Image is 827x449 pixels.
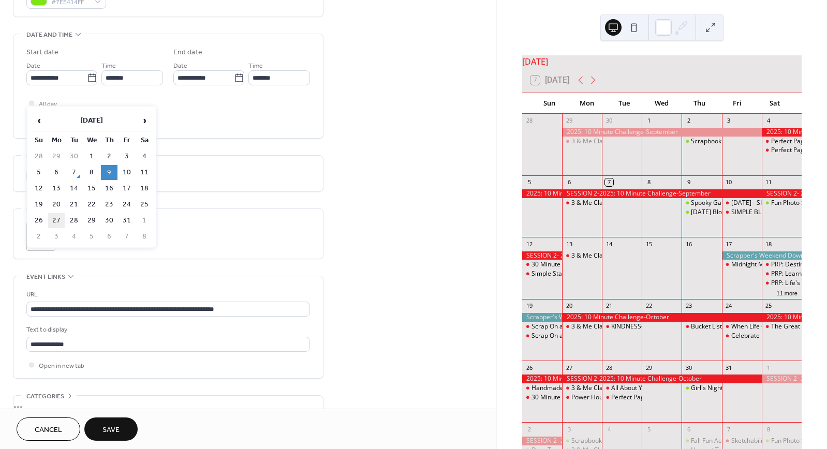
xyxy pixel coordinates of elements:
[762,313,802,322] div: 2025: 10 Minute Challenge-October
[119,181,135,196] td: 17
[525,364,533,371] div: 26
[525,178,533,186] div: 5
[48,149,65,164] td: 29
[173,47,202,58] div: End date
[756,93,793,114] div: Sat
[119,165,135,180] td: 10
[525,117,533,125] div: 28
[531,270,588,278] div: Simple Starters 101
[685,302,692,310] div: 23
[531,260,587,269] div: 30 Minute Sessions
[682,322,721,331] div: Bucket List Moments Class
[568,93,606,114] div: Mon
[562,322,602,331] div: 3 & Me Class Club
[605,178,613,186] div: 7
[31,165,47,180] td: 5
[522,322,562,331] div: Scrap On a Dime: PUMPKIN SPICE EDITION
[13,396,323,417] div: •••
[722,260,762,269] div: Midnight Madness
[26,272,65,282] span: Event links
[685,425,692,433] div: 6
[562,199,602,207] div: 3 & Me Class Club
[522,260,562,269] div: 30 Minute Sessions
[562,375,762,383] div: SESSION 2-2025: 10 Minute Challenge-October
[26,324,308,335] div: Text to display
[136,133,153,148] th: Sa
[26,151,81,162] span: Recurring event
[682,137,721,146] div: Scrapbooking 101
[562,189,762,198] div: SESSION 2-2025: 10 Minute Challenge-September
[66,133,82,148] th: Tu
[645,178,653,186] div: 8
[31,229,47,244] td: 2
[522,251,562,260] div: SESSION 2- 2025: 10 Minute Challenge-September
[66,181,82,196] td: 14
[83,133,100,148] th: We
[731,199,820,207] div: [DATE] - SIMPLE 6 PACK CLASS
[48,213,65,228] td: 27
[685,364,692,371] div: 30
[762,375,802,383] div: SESSION 2- 2025: 10 Minute Challenge-October
[605,240,613,248] div: 14
[136,229,153,244] td: 8
[119,149,135,164] td: 3
[101,133,117,148] th: Th
[136,149,153,164] td: 4
[66,229,82,244] td: 4
[119,213,135,228] td: 31
[31,149,47,164] td: 28
[722,437,762,445] div: Sketchabilities CROP Event
[725,240,733,248] div: 17
[565,178,573,186] div: 6
[26,204,67,215] span: Event image
[762,322,802,331] div: The Great American Scrapbook Challenge
[531,322,655,331] div: Scrap On a Dime: PUMPKIN SPICE EDITION
[84,417,138,441] button: Save
[66,149,82,164] td: 30
[765,240,773,248] div: 18
[691,437,759,445] div: Fall Fun Accordion Book
[119,197,135,212] td: 24
[725,302,733,310] div: 24
[762,270,802,278] div: PRP: Learning In Life
[48,181,65,196] td: 13
[611,393,711,402] div: Perfect Pages RE-Imagined Class 4
[645,425,653,433] div: 5
[39,361,84,371] span: Open in new tab
[602,384,642,393] div: All About You Class
[571,437,614,445] div: Scrapbook 101
[31,181,47,196] td: 12
[682,437,721,445] div: Fall Fun Accordion Book
[691,384,806,393] div: Girl's Night Out In [GEOGRAPHIC_DATA]
[101,149,117,164] td: 2
[571,137,624,146] div: 3 & Me Class Club
[762,260,802,269] div: PRP: Destination Fun
[39,99,57,110] span: All day
[522,437,562,445] div: SESSION 2- 2025: 10 Minute Challenge-October
[35,425,62,436] span: Cancel
[26,289,308,300] div: URL
[762,199,802,207] div: Fun Photo Sessions
[762,137,802,146] div: Perfect Pages RE-Imagined Class 1
[101,197,117,212] td: 23
[645,117,653,125] div: 1
[17,417,80,441] button: Cancel
[571,199,624,207] div: 3 & Me Class Club
[773,288,802,297] button: 11 more
[691,322,768,331] div: Bucket List Moments Class
[522,313,562,322] div: Scrapper's Weekend Down South-Waco, TX
[101,229,117,244] td: 6
[101,181,117,196] td: 16
[571,393,664,402] div: Power Hour PLUS Class: Fall Fun
[722,332,762,340] div: Celebrate Life Class
[718,93,756,114] div: Fri
[685,240,692,248] div: 16
[531,393,587,402] div: 30 Minute Sessions
[119,133,135,148] th: Fr
[102,425,120,436] span: Save
[31,197,47,212] td: 19
[771,199,826,207] div: Fun Photo Sessions
[31,213,47,228] td: 26
[682,199,721,207] div: Spooky Garland Class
